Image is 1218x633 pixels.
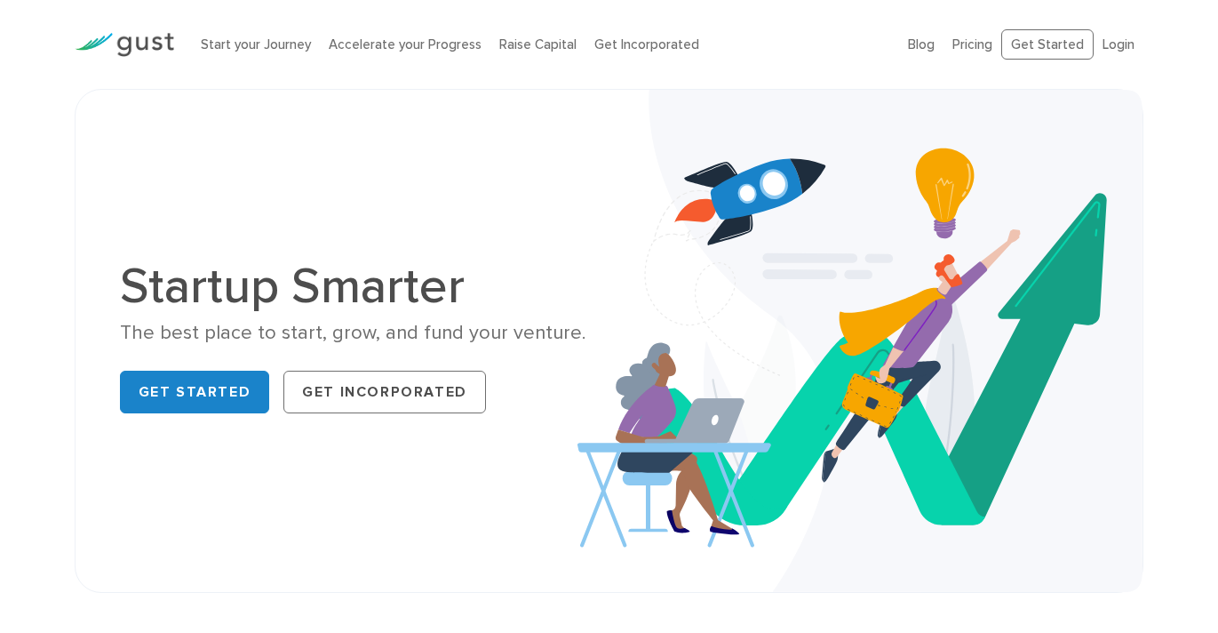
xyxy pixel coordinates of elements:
[329,36,482,52] a: Accelerate your Progress
[577,90,1142,592] img: Startup Smarter Hero
[201,36,311,52] a: Start your Journey
[952,36,992,52] a: Pricing
[283,371,486,413] a: Get Incorporated
[120,261,596,311] h1: Startup Smarter
[499,36,577,52] a: Raise Capital
[908,36,935,52] a: Blog
[75,33,174,57] img: Gust Logo
[120,320,596,346] div: The best place to start, grow, and fund your venture.
[594,36,699,52] a: Get Incorporated
[120,371,270,413] a: Get Started
[1001,29,1094,60] a: Get Started
[1103,36,1134,52] a: Login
